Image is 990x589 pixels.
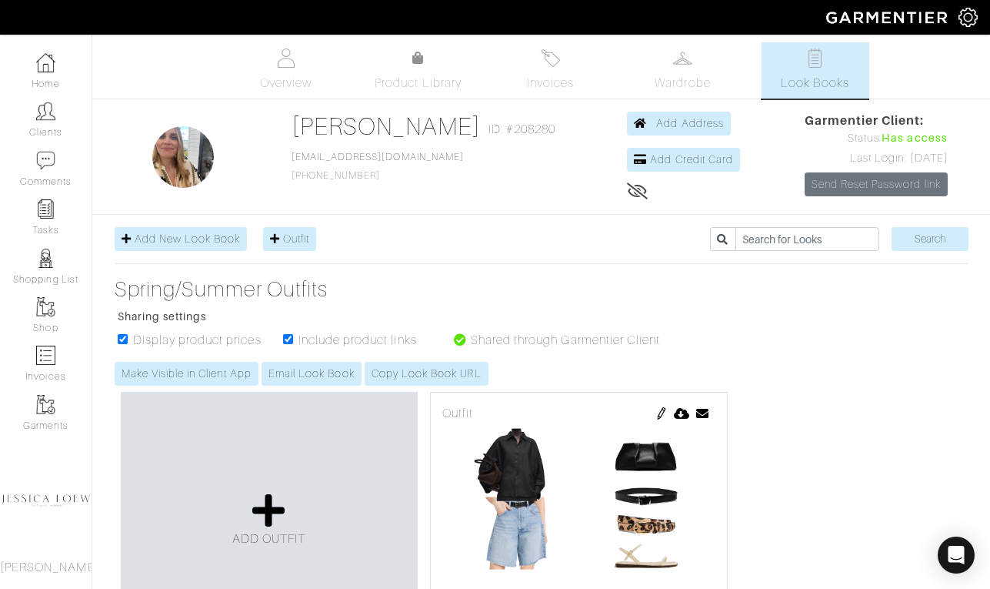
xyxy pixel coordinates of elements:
span: Product Library [375,74,462,92]
a: [EMAIL_ADDRESS][DOMAIN_NAME] [292,152,464,162]
img: gear-icon-white-bd11855cb880d31180b6d7d6211b90ccbf57a29d726f0c71d8c61bd08dd39cc2.png [958,8,978,27]
span: Add New Look Book [135,233,241,245]
label: Display product prices [133,331,262,350]
img: wardrobe-487a4870c1b7c33e795ec22d11cfc2ed9d08956e64fb3008fe2437562e282088.svg [673,49,692,68]
label: Shared through Garmentier Client [471,331,661,350]
img: pen-cf24a1663064a2ec1b9c1bd2387e9de7a2fa800b781884d57f21acf72779bad2.png [655,407,668,420]
span: Has access [882,130,948,147]
img: reminder-icon-8004d30b9f0a5d33ae49ab947aed9ed385cf756f9e5892f1edd6e32f2345188e.png [36,199,55,219]
input: Search for Looks [735,227,879,251]
img: clients-icon-6bae9207a08558b7cb47a8932f037763ab4055f8c8b6bfacd5dc20c3e0201464.png [36,102,55,121]
a: Wardrobe [629,42,737,99]
img: orders-27d20c2124de7fd6de4e0e44c1d41de31381a507db9b33961299e4e07d508b8c.svg [541,49,560,68]
a: ADD OUTFIT [232,492,306,548]
img: garments-icon-b7da505a4dc4fd61783c78ac3ca0ef83fa9d6f193b1c9dc38574b1d14d53ca28.png [36,395,55,414]
img: garmentier-logo-header-white-b43fb05a5012e4ada735d5af1a66efaba907eab6374d6393d1fbf88cb4ef424d.png [818,4,958,31]
span: Garmentier Client: [805,112,948,130]
p: Sharing settings [118,309,676,325]
a: [PERSON_NAME] [292,112,482,140]
label: Include product links [298,331,417,350]
a: Add Credit Card [627,148,740,172]
a: Add New Look Book [115,227,248,251]
a: Spring/Summer Outfits [115,276,676,303]
img: garments-icon-b7da505a4dc4fd61783c78ac3ca0ef83fa9d6f193b1c9dc38574b1d14d53ca28.png [36,297,55,316]
a: Send Reset Password link [805,172,948,196]
a: Make Visible in Client App [115,362,258,386]
div: Status: [805,130,948,147]
img: todo-9ac3debb85659649dc8f770b8b6100bb5dab4b48dedcbae339e5042a72dfd3cc.svg [805,49,825,68]
span: Look Books [781,74,849,92]
img: basicinfo-40fd8af6dae0f16599ec9e87c0ef1c0a1fdea2edbe929e3d69a839185d80c458.svg [276,49,295,68]
div: Last Login: [DATE] [805,150,948,167]
a: Product Library [365,49,472,92]
a: Overview [232,42,340,99]
a: Copy Look Book URL [365,362,488,386]
img: comment-icon-a0a6a9ef722e966f86d9cbdc48e553b5cf19dbc54f86b18d962a5391bc8f6eb6.png [36,151,55,170]
a: Email Look Book [262,362,362,386]
a: Look Books [762,42,869,99]
span: Outfit [283,233,309,245]
img: orders-icon-0abe47150d42831381b5fb84f609e132dff9fe21cb692f30cb5eec754e2cba89.png [36,346,55,365]
div: Outfit [442,404,715,423]
a: Add Address [627,112,731,136]
span: Invoices [527,74,574,92]
input: Search [892,227,968,251]
span: ADD OUTFIT [232,532,306,546]
span: [PHONE_NUMBER] [292,152,464,181]
img: stylists-icon-eb353228a002819b7ec25b43dbf5f0378dd9e0616d9560372ff212230b889e62.png [36,249,55,268]
span: Wardrobe [655,74,710,92]
a: Outfit [263,227,316,251]
img: dashboard-icon-dbcd8f5a0b271acd01030246c82b418ddd0df26cd7fceb0bd07c9910d44c42f6.png [36,53,55,72]
span: Add Credit Card [650,153,733,166]
span: ID: #208280 [488,120,555,139]
span: Overview [260,74,312,92]
div: Open Intercom Messenger [938,537,975,574]
span: Add Address [656,117,724,129]
a: Invoices [497,42,605,99]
